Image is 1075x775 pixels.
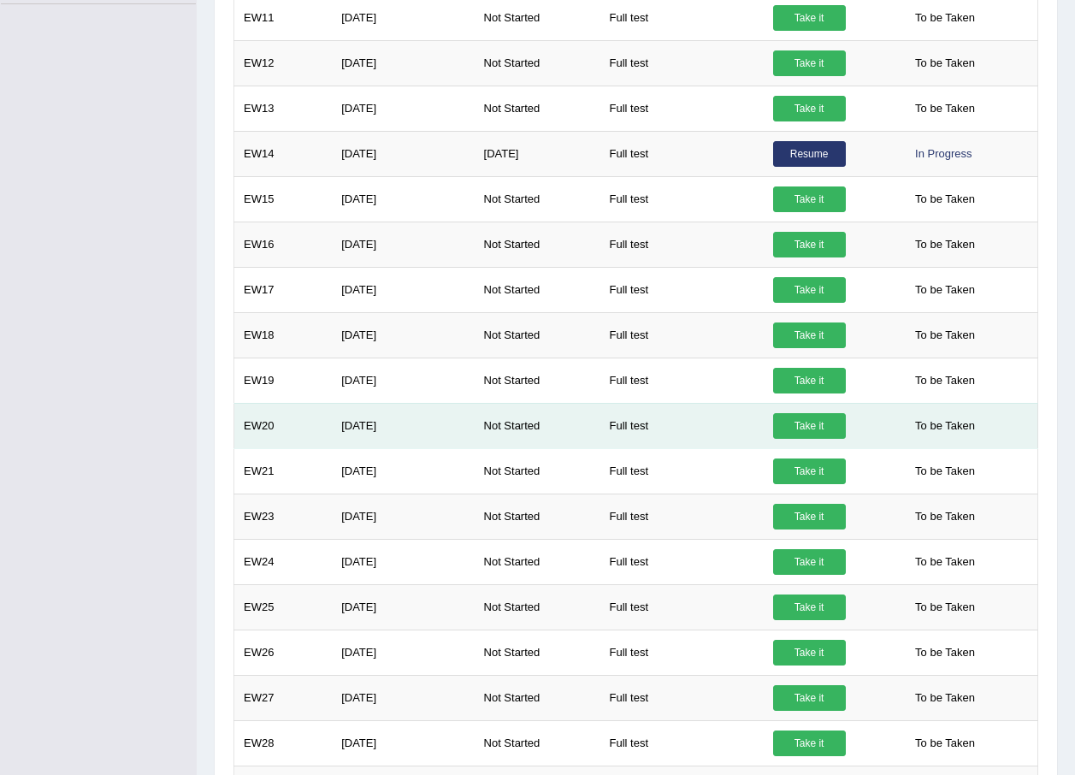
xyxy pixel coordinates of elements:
[773,413,846,439] a: Take it
[600,584,764,630] td: Full test
[773,50,846,76] a: Take it
[600,86,764,131] td: Full test
[475,720,600,766] td: Not Started
[773,640,846,666] a: Take it
[332,403,474,448] td: [DATE]
[234,358,333,403] td: EW19
[332,539,474,584] td: [DATE]
[332,448,474,494] td: [DATE]
[773,5,846,31] a: Take it
[234,131,333,176] td: EW14
[600,358,764,403] td: Full test
[600,267,764,312] td: Full test
[600,630,764,675] td: Full test
[600,222,764,267] td: Full test
[475,86,600,131] td: Not Started
[600,448,764,494] td: Full test
[475,403,600,448] td: Not Started
[332,494,474,539] td: [DATE]
[475,131,600,176] td: [DATE]
[907,232,983,257] span: To be Taken
[234,40,333,86] td: EW12
[475,222,600,267] td: Not Started
[234,448,333,494] td: EW21
[773,368,846,393] a: Take it
[332,720,474,766] td: [DATE]
[332,584,474,630] td: [DATE]
[907,50,983,76] span: To be Taken
[773,141,846,167] a: Resume
[332,86,474,131] td: [DATE]
[475,630,600,675] td: Not Started
[234,630,333,675] td: EW26
[907,322,983,348] span: To be Taken
[475,176,600,222] td: Not Started
[773,731,846,756] a: Take it
[600,494,764,539] td: Full test
[332,267,474,312] td: [DATE]
[332,358,474,403] td: [DATE]
[907,731,983,756] span: To be Taken
[234,584,333,630] td: EW25
[332,675,474,720] td: [DATE]
[773,458,846,484] a: Take it
[600,176,764,222] td: Full test
[332,630,474,675] td: [DATE]
[907,504,983,529] span: To be Taken
[600,675,764,720] td: Full test
[600,539,764,584] td: Full test
[773,96,846,121] a: Take it
[234,86,333,131] td: EW13
[600,40,764,86] td: Full test
[600,312,764,358] td: Full test
[332,176,474,222] td: [DATE]
[773,504,846,529] a: Take it
[475,40,600,86] td: Not Started
[907,96,983,121] span: To be Taken
[600,131,764,176] td: Full test
[907,277,983,303] span: To be Taken
[234,222,333,267] td: EW16
[907,458,983,484] span: To be Taken
[907,141,980,167] div: In Progress
[234,720,333,766] td: EW28
[475,448,600,494] td: Not Started
[773,685,846,711] a: Take it
[907,549,983,575] span: To be Taken
[234,494,333,539] td: EW23
[234,312,333,358] td: EW18
[600,720,764,766] td: Full test
[773,232,846,257] a: Take it
[773,186,846,212] a: Take it
[475,539,600,584] td: Not Started
[475,584,600,630] td: Not Started
[773,322,846,348] a: Take it
[773,277,846,303] a: Take it
[475,312,600,358] td: Not Started
[332,312,474,358] td: [DATE]
[907,685,983,711] span: To be Taken
[475,675,600,720] td: Not Started
[332,40,474,86] td: [DATE]
[234,176,333,222] td: EW15
[773,595,846,620] a: Take it
[773,549,846,575] a: Take it
[907,368,983,393] span: To be Taken
[907,5,983,31] span: To be Taken
[332,131,474,176] td: [DATE]
[907,413,983,439] span: To be Taken
[475,494,600,539] td: Not Started
[600,403,764,448] td: Full test
[234,539,333,584] td: EW24
[475,267,600,312] td: Not Started
[234,403,333,448] td: EW20
[234,267,333,312] td: EW17
[907,595,983,620] span: To be Taken
[907,640,983,666] span: To be Taken
[234,675,333,720] td: EW27
[475,358,600,403] td: Not Started
[907,186,983,212] span: To be Taken
[332,222,474,267] td: [DATE]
